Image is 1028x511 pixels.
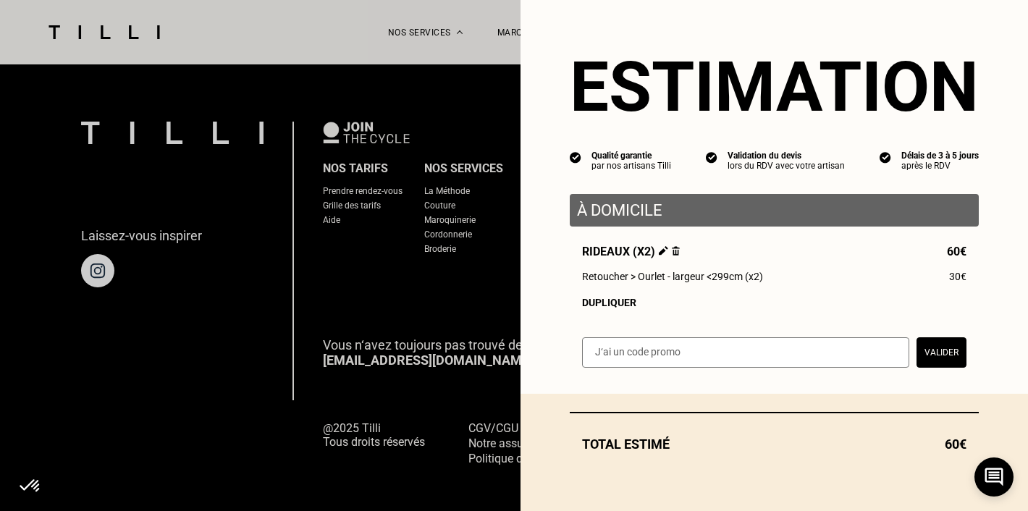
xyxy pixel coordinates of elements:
[901,161,979,171] div: après le RDV
[949,271,966,282] span: 30€
[917,337,966,368] button: Valider
[570,46,979,127] section: Estimation
[706,151,717,164] img: icon list info
[659,246,668,255] img: Éditer
[591,151,671,161] div: Qualité garantie
[582,271,763,282] span: Retoucher > Ourlet - largeur <299cm (x2)
[880,151,891,164] img: icon list info
[591,161,671,171] div: par nos artisans Tilli
[728,151,845,161] div: Validation du devis
[570,436,979,452] div: Total estimé
[577,201,972,219] p: À domicile
[728,161,845,171] div: lors du RDV avec votre artisan
[582,337,909,368] input: J‘ai un code promo
[582,297,966,308] div: Dupliquer
[947,245,966,258] span: 60€
[901,151,979,161] div: Délais de 3 à 5 jours
[672,246,680,255] img: Supprimer
[945,436,966,452] span: 60€
[582,245,680,258] span: Rideaux (x2)
[570,151,581,164] img: icon list info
